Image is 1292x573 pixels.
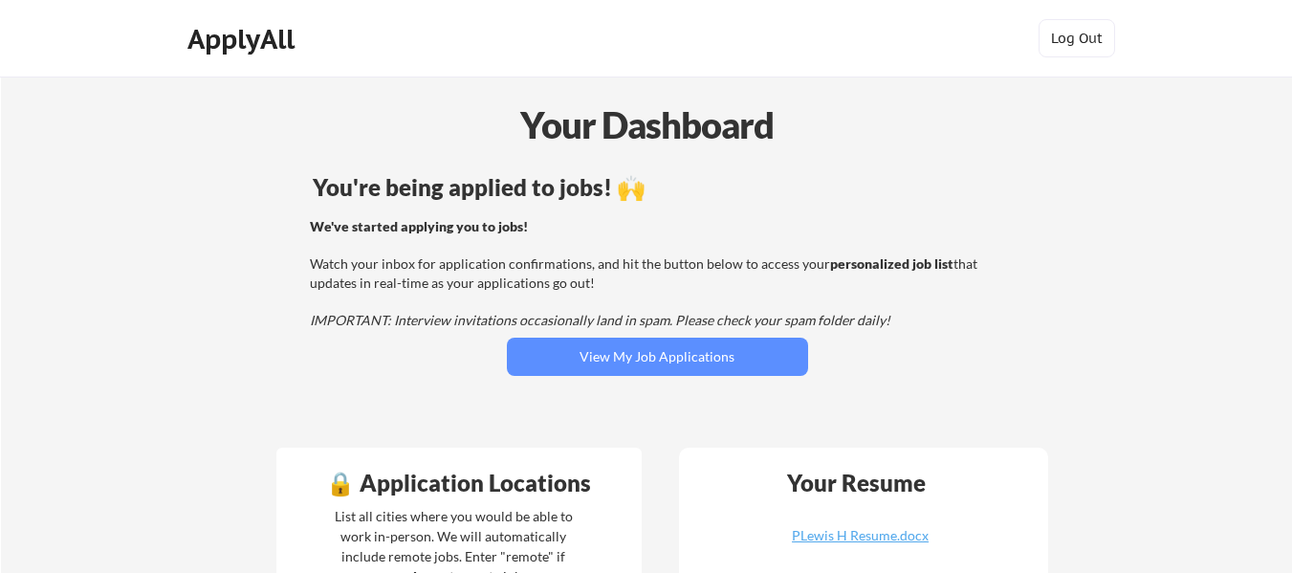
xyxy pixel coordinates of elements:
[187,23,300,55] div: ApplyAll
[310,217,999,330] div: Watch your inbox for application confirmations, and hit the button below to access your that upda...
[2,98,1292,152] div: Your Dashboard
[310,312,890,328] em: IMPORTANT: Interview invitations occasionally land in spam. Please check your spam folder daily!
[310,218,528,234] strong: We've started applying you to jobs!
[1039,19,1115,57] button: Log Out
[747,529,974,559] a: PLewis H Resume.docx
[830,255,953,272] strong: personalized job list
[747,529,974,542] div: PLewis H Resume.docx
[507,338,808,376] button: View My Job Applications
[313,176,1002,199] div: You're being applied to jobs! 🙌
[762,472,952,495] div: Your Resume
[281,472,637,495] div: 🔒 Application Locations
